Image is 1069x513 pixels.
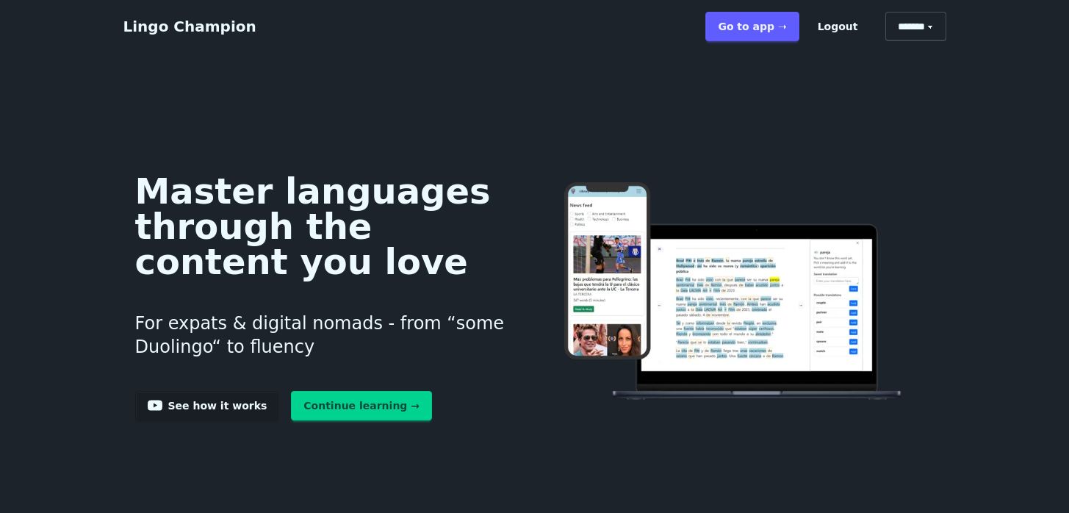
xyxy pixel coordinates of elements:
a: Continue learning → [291,391,432,420]
h1: Master languages through the content you love [135,173,512,279]
a: Lingo Champion [123,18,256,35]
img: Learn languages online [535,182,934,402]
a: Go to app ➝ [705,12,799,41]
h3: For expats & digital nomads - from “some Duolingo“ to fluency [135,294,512,376]
button: Logout [805,12,871,41]
a: See how it works [135,391,280,420]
